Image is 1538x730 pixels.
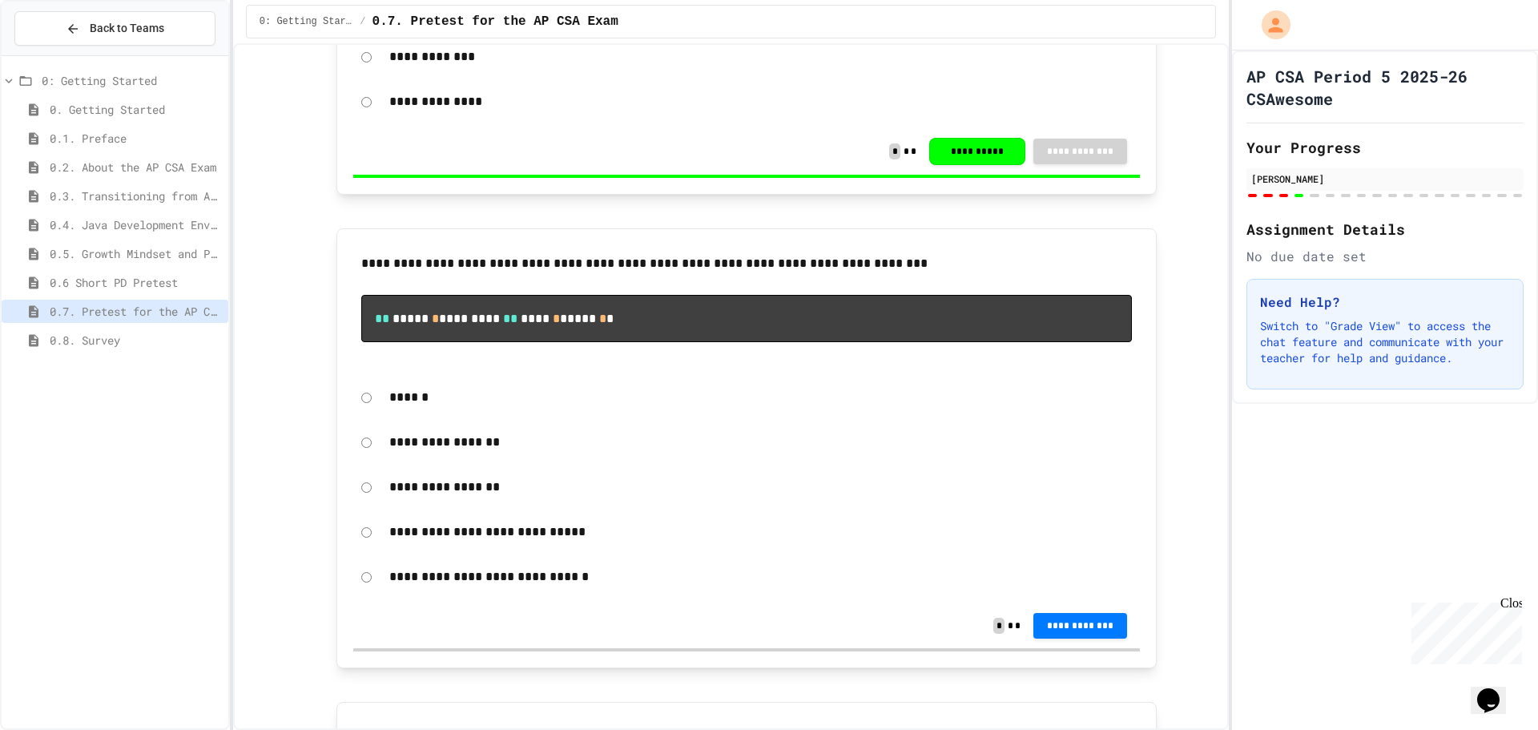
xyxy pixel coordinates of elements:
span: 0.5. Growth Mindset and Pair Programming [50,245,222,262]
span: 0.2. About the AP CSA Exam [50,159,222,175]
span: 0. Getting Started [50,101,222,118]
p: Switch to "Grade View" to access the chat feature and communicate with your teacher for help and ... [1260,318,1510,366]
span: 0.7. Pretest for the AP CSA Exam [50,303,222,320]
h1: AP CSA Period 5 2025-26 CSAwesome [1246,65,1524,110]
span: 0.3. Transitioning from AP CSP to AP CSA [50,188,222,204]
div: Chat with us now!Close [6,6,111,102]
h3: Need Help? [1260,292,1510,312]
span: / [360,15,365,28]
span: 0.8. Survey [50,332,222,349]
span: 0.4. Java Development Environments [50,216,222,233]
span: 0.7. Pretest for the AP CSA Exam [372,12,618,31]
span: Back to Teams [90,20,164,37]
span: 0.6 Short PD Pretest [50,274,222,291]
span: 0.1. Preface [50,130,222,147]
div: [PERSON_NAME] [1251,171,1519,186]
span: 0: Getting Started [260,15,354,28]
h2: Assignment Details [1246,218,1524,240]
span: 0: Getting Started [42,72,222,89]
iframe: chat widget [1471,666,1522,714]
h2: Your Progress [1246,136,1524,159]
div: My Account [1245,6,1294,43]
div: No due date set [1246,247,1524,266]
iframe: chat widget [1405,596,1522,664]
